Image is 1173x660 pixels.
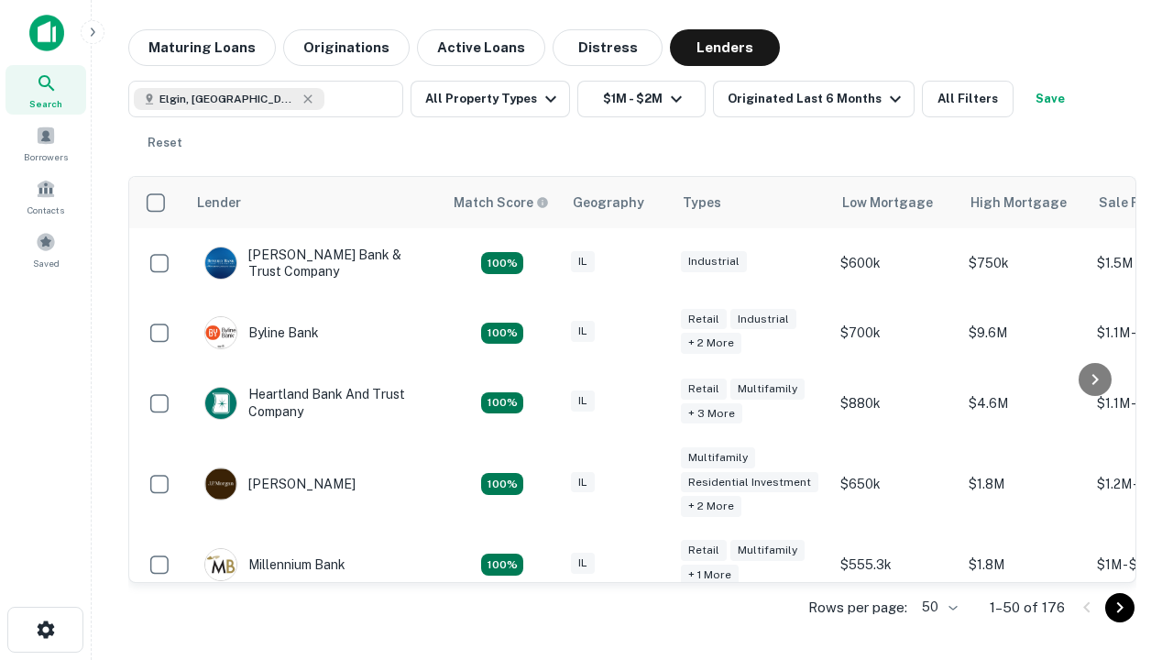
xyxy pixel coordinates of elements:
[990,597,1065,619] p: 1–50 of 176
[205,388,236,419] img: picture
[481,323,523,345] div: Matching Properties: 18, hasApolloMatch: undefined
[5,65,86,115] a: Search
[573,192,644,214] div: Geography
[454,192,549,213] div: Capitalize uses an advanced AI algorithm to match your search with the best lender. The match sco...
[136,125,194,161] button: Reset
[481,554,523,576] div: Matching Properties: 16, hasApolloMatch: undefined
[571,321,595,342] div: IL
[959,368,1088,437] td: $4.6M
[571,390,595,412] div: IL
[959,228,1088,298] td: $750k
[481,473,523,495] div: Matching Properties: 23, hasApolloMatch: undefined
[29,96,62,111] span: Search
[571,251,595,272] div: IL
[681,472,818,493] div: Residential Investment
[5,118,86,168] a: Borrowers
[197,192,241,214] div: Lender
[970,192,1067,214] div: High Mortgage
[831,438,959,531] td: $650k
[481,392,523,414] div: Matching Properties: 19, hasApolloMatch: undefined
[205,317,236,348] img: picture
[417,29,545,66] button: Active Loans
[842,192,933,214] div: Low Mortgage
[205,549,236,580] img: picture
[186,177,443,228] th: Lender
[1081,513,1173,601] iframe: Chat Widget
[454,192,545,213] h6: Match Score
[5,225,86,274] a: Saved
[681,251,747,272] div: Industrial
[681,403,742,424] div: + 3 more
[831,530,959,599] td: $555.3k
[27,203,64,217] span: Contacts
[808,597,907,619] p: Rows per page:
[730,540,805,561] div: Multifamily
[1105,593,1135,622] button: Go to next page
[681,565,739,586] div: + 1 more
[571,472,595,493] div: IL
[959,298,1088,368] td: $9.6M
[411,81,570,117] button: All Property Types
[5,171,86,221] a: Contacts
[728,88,906,110] div: Originated Last 6 Months
[481,252,523,274] div: Matching Properties: 28, hasApolloMatch: undefined
[1021,81,1080,117] button: Save your search to get updates of matches that match your search criteria.
[571,553,595,574] div: IL
[283,29,410,66] button: Originations
[922,81,1014,117] button: All Filters
[681,333,741,354] div: + 2 more
[33,256,60,270] span: Saved
[959,438,1088,531] td: $1.8M
[205,468,236,500] img: picture
[681,447,755,468] div: Multifamily
[713,81,915,117] button: Originated Last 6 Months
[730,379,805,400] div: Multifamily
[681,496,741,517] div: + 2 more
[204,247,424,280] div: [PERSON_NAME] Bank & Trust Company
[831,298,959,368] td: $700k
[204,467,356,500] div: [PERSON_NAME]
[915,594,960,621] div: 50
[204,548,345,581] div: Millennium Bank
[730,309,796,330] div: Industrial
[831,177,959,228] th: Low Mortgage
[159,91,297,107] span: Elgin, [GEOGRAPHIC_DATA], [GEOGRAPHIC_DATA]
[683,192,721,214] div: Types
[959,530,1088,599] td: $1.8M
[670,29,780,66] button: Lenders
[553,29,663,66] button: Distress
[205,247,236,279] img: picture
[959,177,1088,228] th: High Mortgage
[681,379,727,400] div: Retail
[562,177,672,228] th: Geography
[681,309,727,330] div: Retail
[681,540,727,561] div: Retail
[204,386,424,419] div: Heartland Bank And Trust Company
[204,316,319,349] div: Byline Bank
[831,368,959,437] td: $880k
[831,228,959,298] td: $600k
[24,149,68,164] span: Borrowers
[577,81,706,117] button: $1M - $2M
[443,177,562,228] th: Capitalize uses an advanced AI algorithm to match your search with the best lender. The match sco...
[672,177,831,228] th: Types
[29,15,64,51] img: capitalize-icon.png
[128,29,276,66] button: Maturing Loans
